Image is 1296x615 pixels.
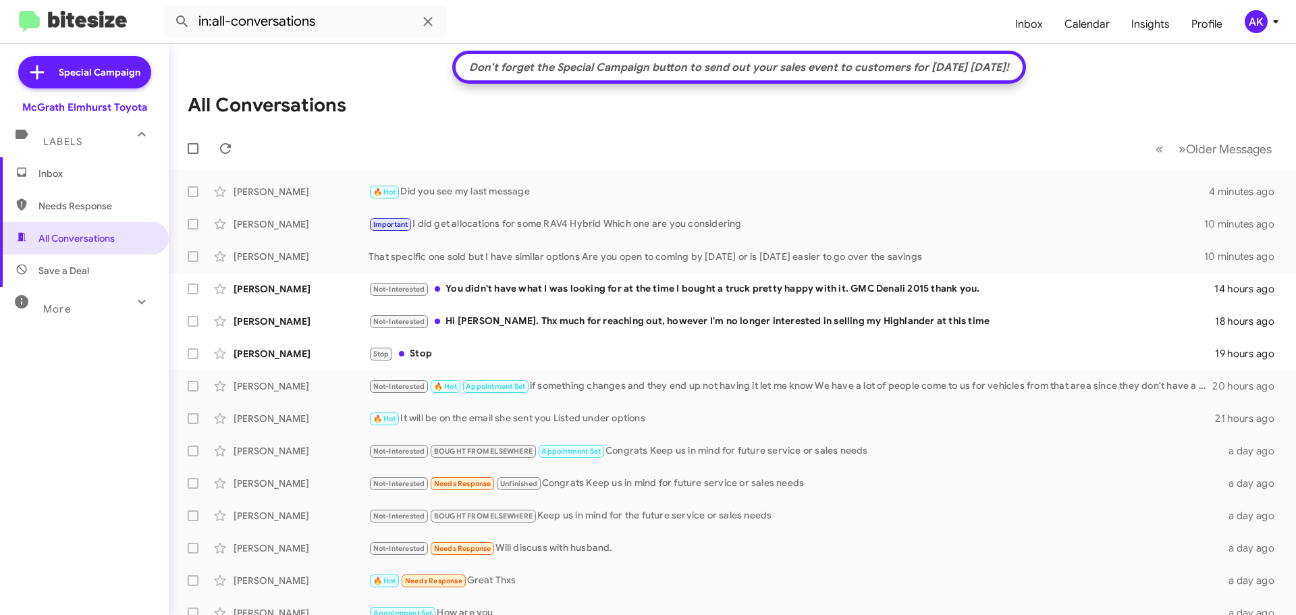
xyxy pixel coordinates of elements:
a: Profile [1181,5,1233,44]
span: Appointment Set [541,447,601,456]
h1: All Conversations [188,95,346,116]
span: Not-Interested [373,544,425,553]
div: Don't forget the Special Campaign button to send out your sales event to customers for [DATE] [DA... [462,61,1016,74]
div: 10 minutes ago [1204,217,1285,231]
span: Not-Interested [373,285,425,294]
div: [PERSON_NAME] [234,509,369,523]
div: a day ago [1220,541,1285,555]
a: Inbox [1004,5,1054,44]
div: [PERSON_NAME] [234,282,369,296]
a: Calendar [1054,5,1120,44]
nav: Page navigation example [1148,135,1280,163]
input: Search [163,5,447,38]
div: [PERSON_NAME] [234,315,369,328]
button: Previous [1147,135,1171,163]
div: 21 hours ago [1215,412,1285,425]
span: BOUGHT FROM ELSEWHERE [434,447,533,456]
div: [PERSON_NAME] [234,347,369,360]
div: if something changes and they end up not having it let me know We have a lot of people come to us... [369,379,1212,394]
span: Special Campaign [59,65,140,79]
div: It will be on the email she sent you Listed under options [369,411,1215,427]
span: Not-Interested [373,479,425,488]
span: Unfinished [500,479,537,488]
div: That specific one sold but I have similar options Are you open to coming by [DATE] or is [DATE] e... [369,250,1204,263]
div: a day ago [1220,574,1285,587]
span: Needs Response [405,577,462,585]
span: 🔥 Hot [373,415,396,423]
span: Older Messages [1186,142,1272,157]
span: BOUGHT FROM ELSEWHERE [434,512,533,520]
div: I did get allocations for some RAV4 Hybrid Which one are you considering [369,217,1204,232]
div: Stop [369,346,1215,362]
div: [PERSON_NAME] [234,379,369,393]
div: 14 hours ago [1214,282,1285,296]
div: 19 hours ago [1215,347,1285,360]
span: » [1179,140,1186,157]
span: Not-Interested [373,447,425,456]
div: [PERSON_NAME] [234,217,369,231]
span: Needs Response [38,199,153,213]
span: 🔥 Hot [373,577,396,585]
div: You didn't have what I was looking for at the time I bought a truck pretty happy with it. GMC Den... [369,282,1214,297]
span: All Conversations [38,232,115,245]
div: Congrats Keep us in mind for future service or sales needs [369,444,1220,459]
div: [PERSON_NAME] [234,574,369,587]
div: [PERSON_NAME] [234,477,369,490]
a: Insights [1120,5,1181,44]
button: Next [1170,135,1280,163]
span: Not-Interested [373,317,425,326]
a: Special Campaign [18,56,151,88]
div: 4 minutes ago [1209,185,1285,198]
span: Needs Response [434,479,491,488]
div: [PERSON_NAME] [234,541,369,555]
div: McGrath Elmhurst Toyota [22,101,147,114]
span: Stop [373,350,389,358]
div: [PERSON_NAME] [234,250,369,263]
div: Hi [PERSON_NAME]. Thx much for reaching out, however I'm no longer interested in selling my Highl... [369,314,1215,329]
span: Needs Response [434,544,491,553]
div: AK [1245,10,1268,33]
div: a day ago [1220,509,1285,523]
div: a day ago [1220,444,1285,458]
div: [PERSON_NAME] [234,444,369,458]
div: Keep us in mind for the future service or sales needs [369,508,1220,524]
span: 🔥 Hot [434,382,457,391]
span: Save a Deal [38,264,89,277]
span: More [43,303,71,315]
span: Not-Interested [373,512,425,520]
div: 20 hours ago [1212,379,1285,393]
div: Great Thxs [369,573,1220,589]
span: 🔥 Hot [373,188,396,196]
span: « [1156,140,1163,157]
div: Congrats Keep us in mind for future service or sales needs [369,476,1220,491]
span: Important [373,220,408,229]
div: [PERSON_NAME] [234,412,369,425]
div: 18 hours ago [1215,315,1285,328]
div: [PERSON_NAME] [234,185,369,198]
span: Not-Interested [373,382,425,391]
span: Appointment Set [466,382,525,391]
div: Did you see my last message [369,184,1209,200]
div: a day ago [1220,477,1285,490]
div: 10 minutes ago [1204,250,1285,263]
span: Inbox [38,167,153,180]
span: Labels [43,136,82,148]
button: AK [1233,10,1281,33]
div: Will discuss with husband. [369,541,1220,556]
